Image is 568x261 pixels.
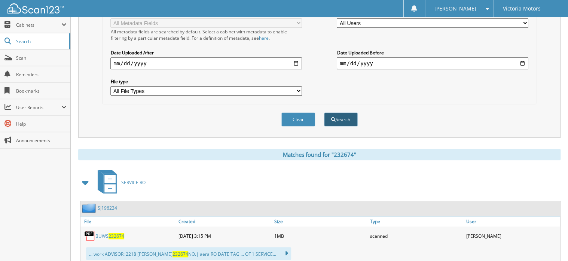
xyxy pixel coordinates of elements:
span: SERVICE RO [121,179,146,186]
button: Clear [281,112,315,126]
img: PDF.png [84,230,95,241]
a: Size [272,216,368,226]
span: Cabinets [16,22,61,28]
div: [PERSON_NAME] [464,228,560,243]
a: Type [368,216,464,226]
a: Created [176,216,272,226]
span: Help [16,121,67,127]
span: 232674 [109,233,124,239]
div: [DATE] 3:15 PM [176,228,272,243]
label: Date Uploaded Before [337,49,528,56]
div: Matches found for "232674" [78,149,561,160]
span: User Reports [16,104,61,111]
span: Reminders [16,71,67,78]
a: User [464,216,560,226]
span: Search [16,38,65,45]
div: ... work ADVISOR: 2218 [PERSON_NAME] NO.| aera RO DATE TAG ... OF 1 SERVICE... [86,247,291,260]
a: SJ196234 [98,205,117,211]
span: Scan [16,55,67,61]
span: Victoria Motors [503,6,540,11]
span: Announcements [16,137,67,144]
label: Date Uploaded After [110,49,302,56]
button: Search [324,112,358,126]
span: Bookmarks [16,88,67,94]
a: SERVICE RO [93,168,146,197]
iframe: Chat Widget [531,225,568,261]
a: File [80,216,176,226]
span: 232674 [172,251,188,257]
img: scan123-logo-white.svg [7,3,64,13]
input: end [337,57,528,69]
span: [PERSON_NAME] [434,6,476,11]
div: All metadata fields are searched by default. Select a cabinet with metadata to enable filtering b... [110,28,302,41]
a: here [259,35,268,41]
input: start [110,57,302,69]
a: BUWS232674 [95,233,124,239]
div: scanned [368,228,464,243]
img: folder2.png [82,203,98,213]
div: 1MB [272,228,368,243]
label: File type [110,78,302,85]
